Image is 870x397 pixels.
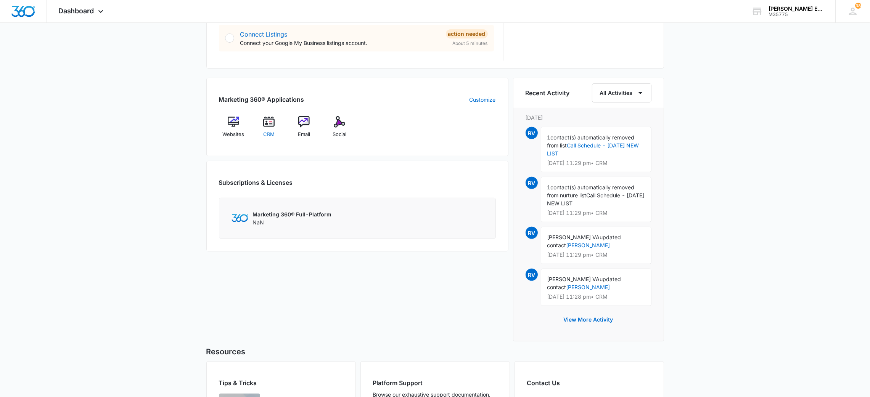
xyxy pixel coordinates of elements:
h2: Tips & Tricks [219,378,343,387]
span: [PERSON_NAME] VA [547,234,600,240]
h2: Platform Support [373,378,497,387]
span: RV [526,127,538,139]
span: Email [298,131,310,138]
span: RV [526,177,538,189]
button: View More Activity [556,311,621,329]
span: About 5 minutes [453,40,488,47]
p: Connect your Google My Business listings account. [240,39,440,47]
a: Call Schedule - [DATE] NEW LIST [547,142,639,157]
p: [DATE] [526,114,651,122]
h2: Marketing 360® Applications [219,95,304,104]
span: 38 [855,3,861,9]
p: [DATE] 11:29 pm • CRM [547,210,645,216]
span: RV [526,269,538,281]
span: RV [526,227,538,239]
a: [PERSON_NAME] [566,242,610,248]
span: 1 [547,184,551,190]
span: Social [333,131,346,138]
div: Action Needed [446,29,488,38]
div: account id [769,12,824,17]
span: contact(s) automatically removed from list [547,134,635,149]
button: All Activities [592,83,651,102]
span: [PERSON_NAME] VA [547,276,600,282]
a: CRM [254,116,283,144]
img: Marketing 360 Logo [232,214,248,222]
a: Social [325,116,354,144]
p: [DATE] 11:29 pm • CRM [547,160,645,166]
h5: Resources [206,346,664,357]
h2: Contact Us [527,378,651,387]
span: Dashboard [58,7,94,15]
span: Call Schedule - [DATE] NEW LIST [547,192,645,207]
p: [DATE] 11:29 pm • CRM [547,252,645,258]
p: Marketing 360® Full-Platform [253,210,332,218]
div: NaN [253,210,332,226]
span: CRM [263,131,275,138]
span: Websites [222,131,244,138]
p: [DATE] 11:28 pm • CRM [547,294,645,299]
span: 1 [547,134,551,141]
a: Connect Listings [240,30,288,38]
span: contact(s) automatically removed from nurture list [547,184,635,199]
h2: Subscriptions & Licenses [219,178,293,187]
h6: Recent Activity [526,88,570,98]
a: Email [289,116,319,144]
a: Websites [219,116,248,144]
div: account name [769,6,824,12]
a: [PERSON_NAME] [566,284,610,290]
div: notifications count [855,3,861,9]
a: Customize [470,96,496,104]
